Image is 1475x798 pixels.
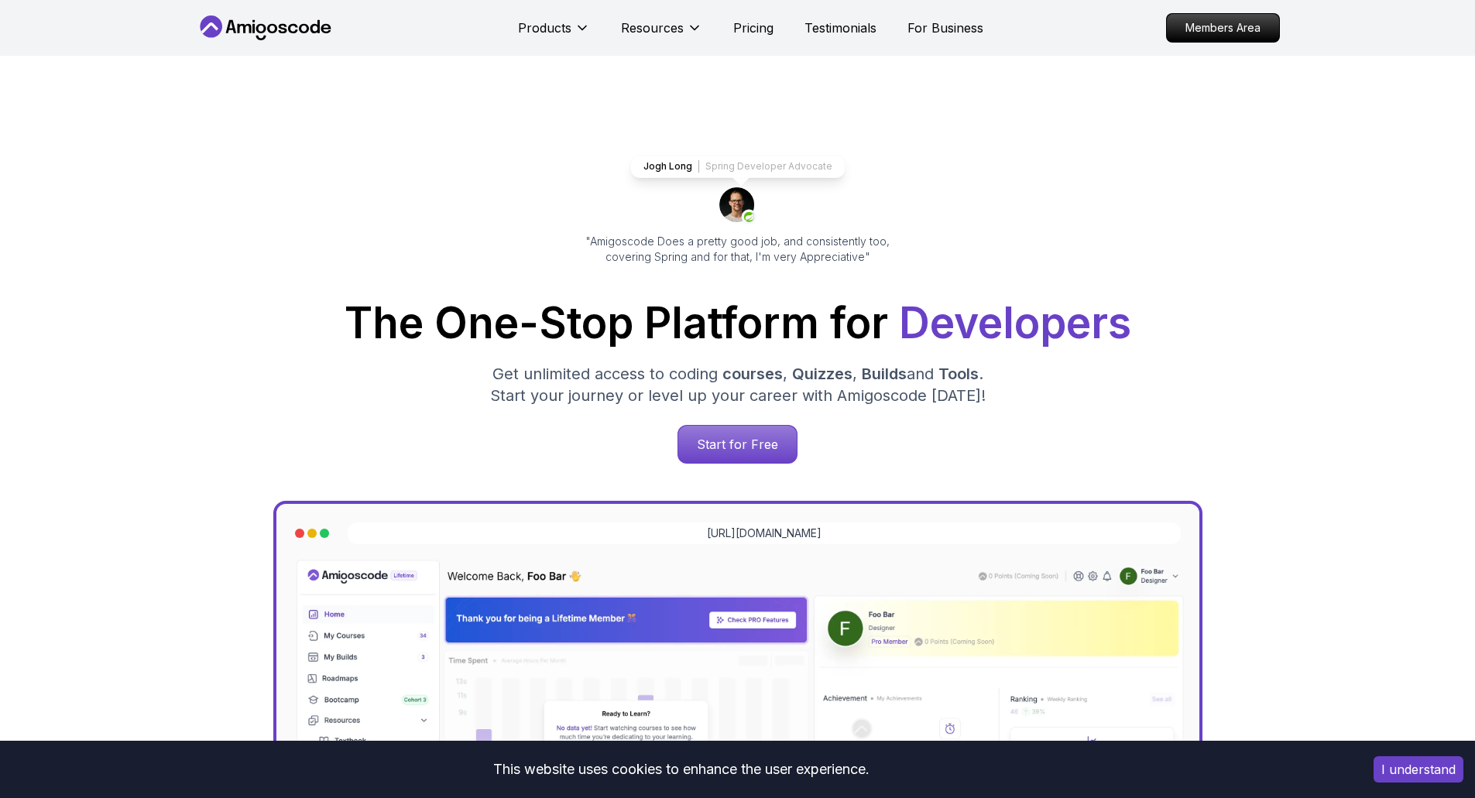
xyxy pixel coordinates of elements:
p: Spring Developer Advocate [705,160,832,173]
p: Members Area [1167,14,1279,42]
p: Start for Free [678,426,797,463]
span: Builds [862,365,907,383]
div: This website uses cookies to enhance the user experience. [12,752,1350,786]
span: Tools [938,365,979,383]
p: "Amigoscode Does a pretty good job, and consistently too, covering Spring and for that, I'm very ... [564,234,911,265]
p: Resources [621,19,684,37]
button: Accept cookies [1374,756,1463,783]
h1: The One-Stop Platform for [208,302,1267,344]
p: Get unlimited access to coding , , and . Start your journey or level up your career with Amigosco... [478,363,998,406]
a: Members Area [1166,13,1280,43]
a: Start for Free [677,425,798,464]
button: Products [518,19,590,50]
a: Pricing [733,19,774,37]
img: josh long [719,187,756,224]
span: Developers [899,297,1131,348]
span: courses [722,365,783,383]
p: Products [518,19,571,37]
p: Jogh Long [643,160,692,173]
button: Resources [621,19,702,50]
a: [URL][DOMAIN_NAME] [707,526,822,541]
a: Testimonials [804,19,876,37]
span: Quizzes [792,365,852,383]
a: For Business [907,19,983,37]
